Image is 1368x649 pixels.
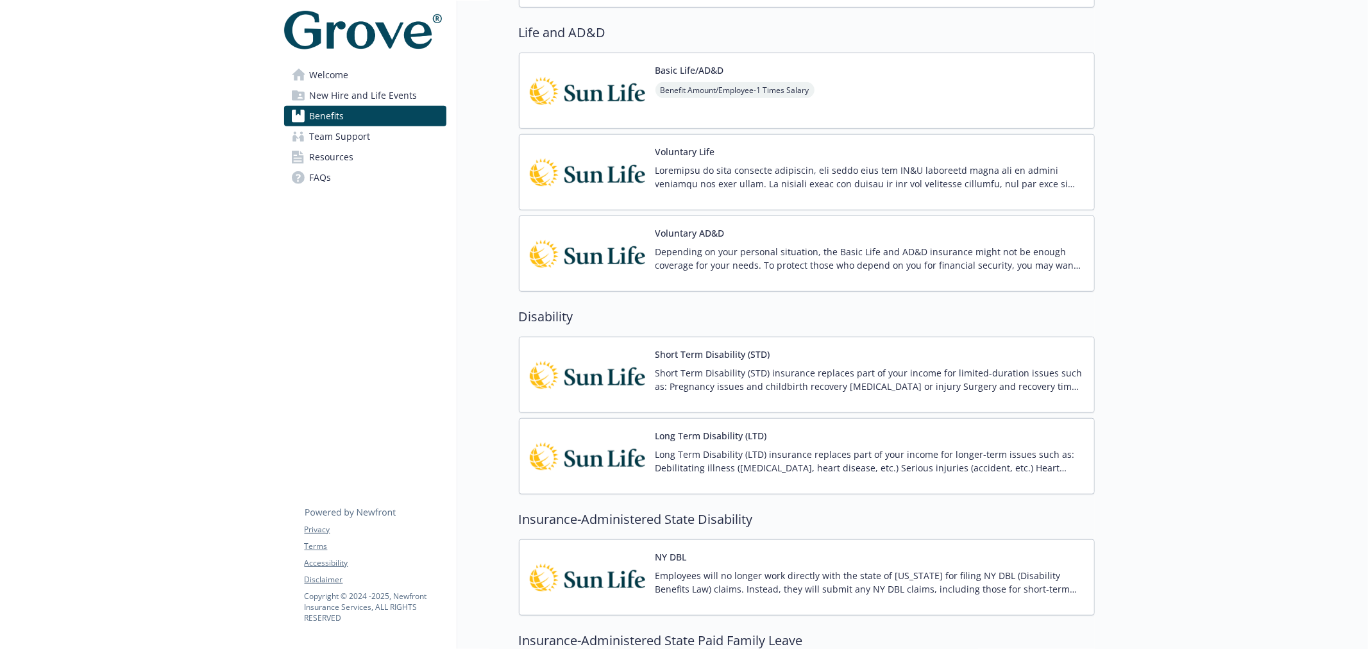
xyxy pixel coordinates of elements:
h2: Insurance-Administered State Disability [519,510,1095,529]
button: Voluntary AD&D [655,226,725,240]
a: Welcome [284,65,446,85]
a: New Hire and Life Events [284,85,446,106]
p: Depending on your personal situation, the Basic Life and AD&D insurance might not be enough cover... [655,245,1084,272]
span: New Hire and Life Events [310,85,418,106]
img: Sun Life Financial carrier logo [530,550,645,605]
button: Short Term Disability (STD) [655,348,770,361]
img: Sun Life Financial carrier logo [530,429,645,484]
p: Short Term Disability (STD) insurance replaces part of your income for limited-duration issues su... [655,366,1084,393]
img: Sun Life Financial carrier logo [530,348,645,402]
a: Privacy [305,524,446,535]
p: Employees will no longer work directly with the state of [US_STATE] for filing NY DBL (Disability... [655,569,1084,596]
a: Resources [284,147,446,167]
span: Resources [310,147,354,167]
a: Team Support [284,126,446,147]
button: Voluntary Life [655,145,715,158]
img: Sun Life Financial carrier logo [530,63,645,118]
p: Long Term Disability (LTD) insurance replaces part of your income for longer-term issues such as:... [655,448,1084,475]
h2: Life and AD&D [519,23,1095,42]
span: FAQs [310,167,332,188]
img: Sun Life Financial carrier logo [530,226,645,281]
h2: Disability [519,307,1095,326]
span: Benefits [310,106,344,126]
p: Loremipsu do sita consecte adipiscin, eli seddo eius tem IN&U laboreetd magna ali en admini venia... [655,164,1084,190]
span: Welcome [310,65,349,85]
button: NY DBL [655,550,687,564]
span: Benefit Amount/Employee - 1 Times Salary [655,82,815,98]
button: Basic Life/AD&D [655,63,724,77]
a: FAQs [284,167,446,188]
a: Benefits [284,106,446,126]
a: Terms [305,541,446,552]
p: Copyright © 2024 - 2025 , Newfront Insurance Services, ALL RIGHTS RESERVED [305,591,446,623]
img: Sun Life Financial carrier logo [530,145,645,199]
span: Team Support [310,126,371,147]
button: Long Term Disability (LTD) [655,429,767,442]
a: Accessibility [305,557,446,569]
a: Disclaimer [305,574,446,586]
